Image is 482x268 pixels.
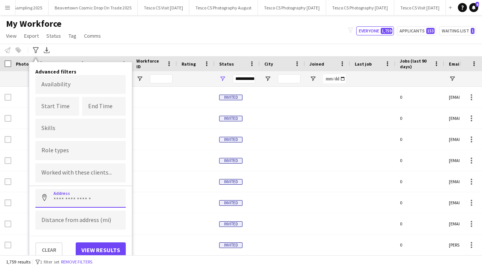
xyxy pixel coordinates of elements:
a: Export [21,31,42,41]
input: Joined Filter Input [323,74,346,83]
a: View [3,31,20,41]
input: Row Selection is disabled for this row (unchecked) [5,115,11,122]
input: Row Selection is disabled for this row (unchecked) [5,242,11,248]
a: Status [43,31,64,41]
button: Tesco CS Visit [DATE] [394,0,446,15]
span: Tag [69,32,76,39]
button: Open Filter Menu [449,75,456,82]
span: Status [46,32,61,39]
button: Everyone1,759 [356,26,394,35]
span: Last Name [95,61,117,67]
div: 0 [395,150,444,171]
input: Row Selection is disabled for this row (unchecked) [5,199,11,206]
input: City Filter Input [278,74,300,83]
span: Email [449,61,461,67]
div: 0 [395,234,444,255]
input: Type to search skills... [41,125,120,132]
input: Type to search role types... [41,147,120,154]
span: Invited [219,158,243,164]
button: Tesco CS Visit [DATE] [138,0,189,15]
span: Invited [219,221,243,227]
button: Open Filter Menu [136,75,143,82]
span: Workforce ID [136,58,163,69]
button: Tesco CS Photography [DATE] [326,0,394,15]
span: Invited [219,116,243,121]
input: Row Selection is disabled for this row (unchecked) [5,136,11,143]
button: View results [76,242,126,257]
a: 6 [469,3,478,12]
span: Invited [219,179,243,185]
span: View [6,32,17,39]
input: Row Selection is disabled for this row (unchecked) [5,221,11,227]
span: Jobs (last 90 days) [400,58,431,69]
span: 6 [476,2,479,7]
span: Last job [355,61,372,67]
span: Joined [310,61,324,67]
span: First Name [53,61,76,67]
input: Workforce ID Filter Input [150,74,172,83]
div: 0 [395,192,444,213]
button: Open Filter Menu [310,75,316,82]
span: Status [219,61,234,67]
span: City [264,61,273,67]
input: Type to search clients... [41,170,120,176]
button: Waiting list1 [439,26,476,35]
div: 0 [395,213,444,234]
app-action-btn: Advanced filters [31,46,40,55]
span: Comms [84,32,101,39]
button: Open Filter Menu [264,75,271,82]
button: Tesco CS Photography [DATE] [258,0,326,15]
div: 0 [395,108,444,129]
span: Rating [182,61,196,67]
span: 1 [471,28,474,34]
span: Invited [219,200,243,206]
div: 0 [395,129,444,150]
a: Comms [81,31,104,41]
h4: Advanced filters [35,68,126,75]
span: 153 [426,28,435,34]
button: Tesco CS Photography August [189,0,258,15]
span: Invited [219,95,243,100]
div: 0 [395,87,444,107]
app-action-btn: Export XLSX [42,46,51,55]
input: Row Selection is disabled for this row (unchecked) [5,178,11,185]
span: 1,759 [381,28,392,34]
button: Open Filter Menu [219,75,226,82]
button: Beavertown Cosmic Drop On Trade 2025 [49,0,138,15]
button: Clear [35,242,63,257]
input: Row Selection is disabled for this row (unchecked) [5,157,11,164]
div: 0 [395,171,444,192]
span: My Workforce [6,18,61,29]
span: Export [24,32,39,39]
button: Applicants153 [397,26,436,35]
span: 1 filter set [40,259,59,265]
a: Tag [66,31,79,41]
input: Row Selection is disabled for this row (unchecked) [5,94,11,101]
span: Invited [219,137,243,142]
span: Photo [16,61,29,67]
button: Remove filters [59,258,94,266]
span: Invited [219,242,243,248]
